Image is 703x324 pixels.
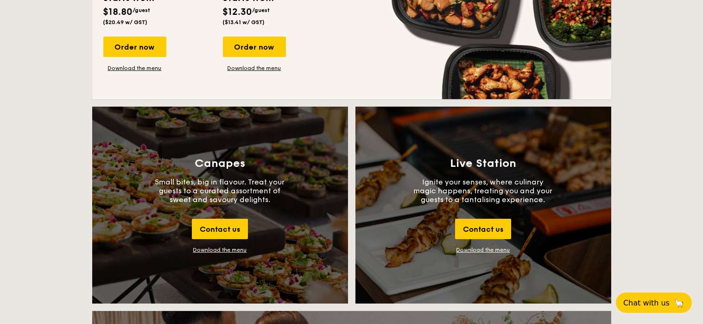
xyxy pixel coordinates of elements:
[623,299,670,307] span: Chat with us
[103,37,166,57] div: Order now
[195,157,245,170] h3: Canapes
[616,292,692,313] button: Chat with us🦙
[223,6,253,18] span: $12.30
[673,298,684,308] span: 🦙
[253,7,270,13] span: /guest
[103,64,166,72] a: Download the menu
[151,178,290,204] p: Small bites, big in flavour. Treat your guests to a curated assortment of sweet and savoury delig...
[103,6,133,18] span: $18.80
[223,64,286,72] a: Download the menu
[193,247,247,253] div: Download the menu
[223,37,286,57] div: Order now
[450,157,516,170] h3: Live Station
[192,219,248,239] div: Contact us
[223,19,265,25] span: ($13.41 w/ GST)
[456,247,510,253] a: Download the menu
[103,19,148,25] span: ($20.49 w/ GST)
[414,178,553,204] p: Ignite your senses, where culinary magic happens, treating you and your guests to a tantalising e...
[455,219,511,239] div: Contact us
[133,7,151,13] span: /guest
